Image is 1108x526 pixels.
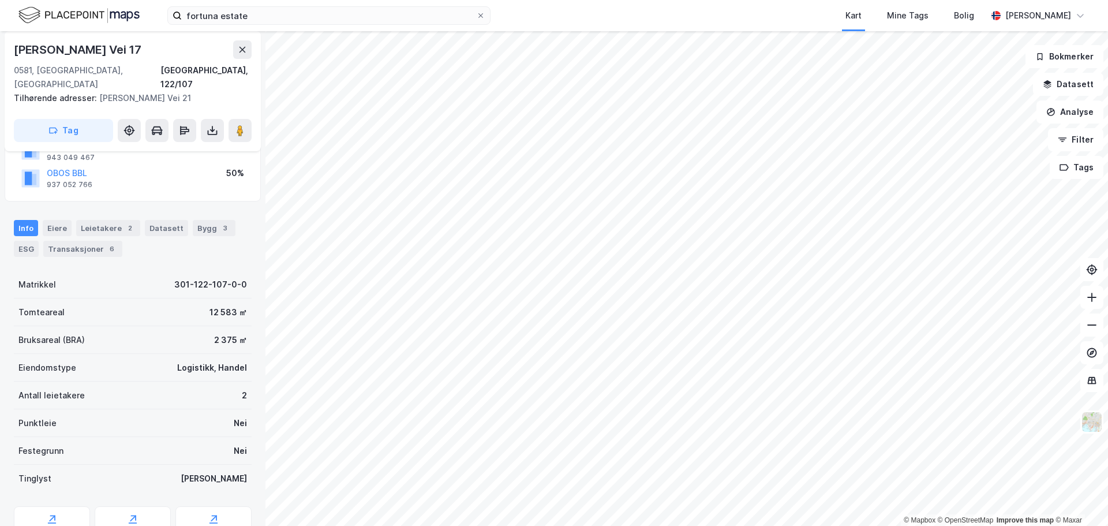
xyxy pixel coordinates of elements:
[226,166,244,180] div: 50%
[145,220,188,236] div: Datasett
[214,333,247,347] div: 2 375 ㎡
[1050,471,1108,526] iframe: Chat Widget
[1081,411,1103,433] img: Z
[234,444,247,458] div: Nei
[997,516,1054,524] a: Improve this map
[18,416,57,430] div: Punktleie
[14,40,144,59] div: [PERSON_NAME] Vei 17
[1005,9,1071,23] div: [PERSON_NAME]
[18,5,140,25] img: logo.f888ab2527a4732fd821a326f86c7f29.svg
[845,9,862,23] div: Kart
[1025,45,1103,68] button: Bokmerker
[181,472,247,486] div: [PERSON_NAME]
[209,305,247,319] div: 12 583 ㎡
[1050,156,1103,179] button: Tags
[14,220,38,236] div: Info
[1048,128,1103,151] button: Filter
[124,222,136,234] div: 2
[18,444,63,458] div: Festegrunn
[43,241,122,257] div: Transaksjoner
[1050,471,1108,526] div: Kontrollprogram for chat
[242,389,247,402] div: 2
[18,278,56,292] div: Matrikkel
[47,180,92,189] div: 937 052 766
[14,93,99,103] span: Tilhørende adresser:
[160,64,252,91] div: [GEOGRAPHIC_DATA], 122/107
[177,361,247,375] div: Logistikk, Handel
[47,153,95,162] div: 943 049 467
[954,9,974,23] div: Bolig
[43,220,72,236] div: Eiere
[106,243,118,255] div: 6
[174,278,247,292] div: 301-122-107-0-0
[18,389,85,402] div: Antall leietakere
[1033,73,1103,96] button: Datasett
[14,241,39,257] div: ESG
[219,222,231,234] div: 3
[904,516,935,524] a: Mapbox
[18,361,76,375] div: Eiendomstype
[182,7,476,24] input: Søk på adresse, matrikkel, gårdeiere, leietakere eller personer
[14,119,113,142] button: Tag
[14,64,160,91] div: 0581, [GEOGRAPHIC_DATA], [GEOGRAPHIC_DATA]
[76,220,140,236] div: Leietakere
[193,220,235,236] div: Bygg
[14,91,242,105] div: [PERSON_NAME] Vei 21
[938,516,994,524] a: OpenStreetMap
[1036,100,1103,124] button: Analyse
[18,472,51,486] div: Tinglyst
[234,416,247,430] div: Nei
[887,9,929,23] div: Mine Tags
[18,333,85,347] div: Bruksareal (BRA)
[18,305,65,319] div: Tomteareal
